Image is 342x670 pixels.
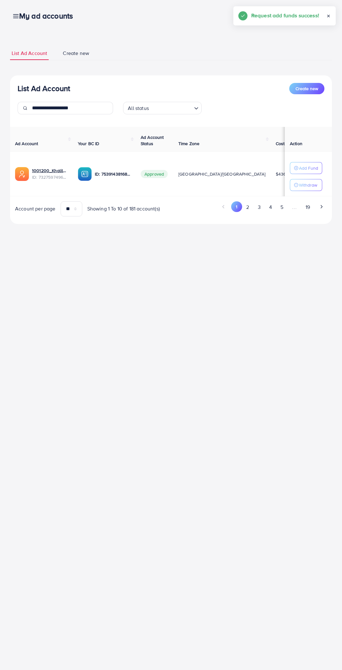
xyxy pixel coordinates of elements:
button: Go to page 5 [276,201,287,213]
ul: Pagination [176,201,327,213]
button: Withdraw [290,179,322,191]
h3: My ad accounts [19,11,78,20]
p: Withdraw [299,181,317,189]
span: Ad Account [15,140,38,147]
span: Your BC ID [78,140,100,147]
span: Action [290,140,302,147]
button: Go to next page [316,201,327,212]
button: Go to page 2 [242,201,253,213]
p: ID: 7539143816851521552 [95,170,131,178]
span: Approved [141,170,168,178]
button: Create new [289,83,324,94]
span: Create new [296,85,318,92]
span: Cost [276,140,285,147]
button: Go to page 19 [301,201,314,213]
span: [GEOGRAPHIC_DATA]/[GEOGRAPHIC_DATA] [178,171,266,177]
span: Create new [63,50,89,57]
img: ic-ads-acc.e4c84228.svg [15,167,29,181]
h3: List Ad Account [18,84,70,93]
a: 1001200_Khalil_odai_1706089268800 [32,167,68,174]
span: Time Zone [178,140,199,147]
span: Account per page [15,205,56,212]
div: Search for option [123,102,202,114]
h5: Request add funds success! [251,11,319,19]
input: Search for option [151,102,192,113]
button: Go to page 3 [253,201,265,213]
span: All status [127,104,150,113]
div: <span class='underline'>1001200_Khalil_odai_1706089268800</span></br>7327597496786698241 [32,167,68,180]
iframe: Chat [315,642,337,665]
span: List Ad Account [12,50,47,57]
span: Showing 1 To 10 of 181 account(s) [87,205,160,212]
p: Add Fund [299,164,318,172]
span: ID: 7327597496786698241 [32,174,68,180]
span: Ad Account Status [141,134,164,147]
img: ic-ba-acc.ded83a64.svg [78,167,92,181]
button: Go to page 4 [265,201,276,213]
button: Add Fund [290,162,322,174]
span: $4361.27 [276,171,293,177]
button: Go to page 1 [231,201,242,212]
